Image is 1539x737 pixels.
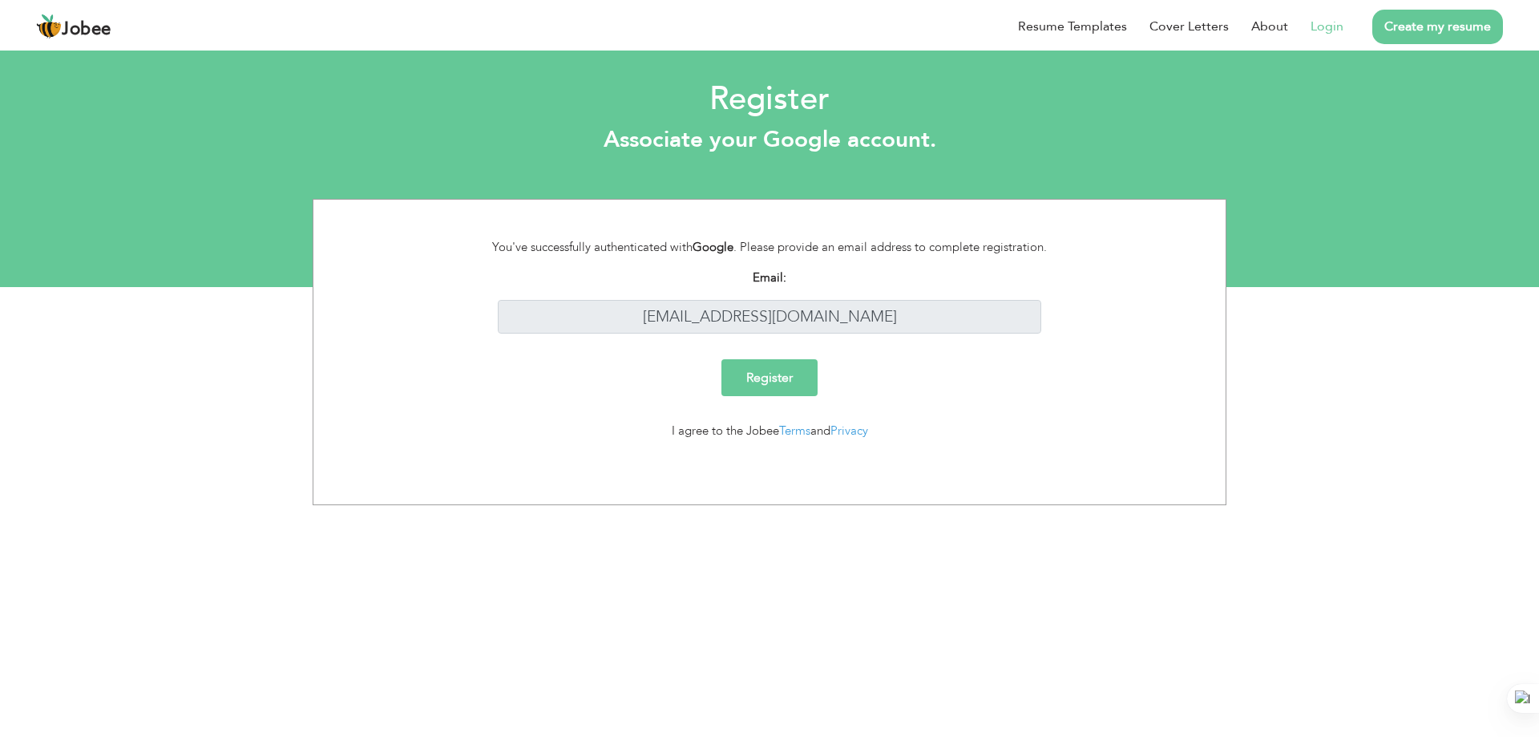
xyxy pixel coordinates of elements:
[1251,17,1288,36] a: About
[693,239,733,255] strong: Google
[36,14,62,39] img: jobee.io
[753,269,786,285] strong: Email:
[779,423,810,439] a: Terms
[1018,17,1127,36] a: Resume Templates
[12,79,1527,120] h2: Register
[474,238,1066,257] div: You've successfully authenticated with . Please provide an email address to complete registration.
[12,127,1527,154] h3: Associate your Google account.
[1372,10,1503,44] a: Create my resume
[830,423,868,439] a: Privacy
[36,14,111,39] a: Jobee
[474,422,1066,440] div: I agree to the Jobee and
[62,21,111,38] span: Jobee
[1311,17,1343,36] a: Login
[721,359,818,396] input: Register
[1149,17,1229,36] a: Cover Letters
[498,300,1042,334] input: Enter your email address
